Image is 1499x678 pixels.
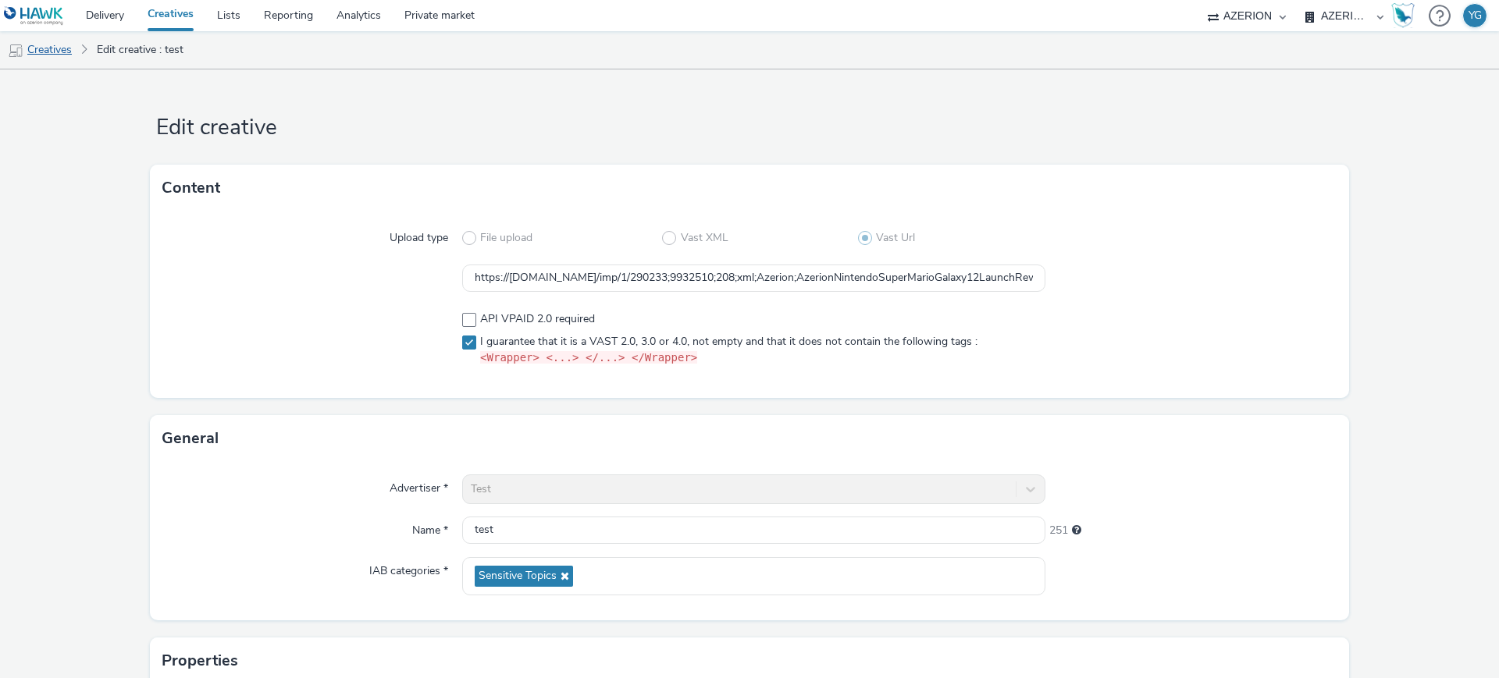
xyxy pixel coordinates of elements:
label: Upload type [383,224,454,246]
span: 251 [1049,523,1068,538]
input: Name [462,516,1045,544]
input: Vast URL [462,264,1045,292]
h3: General [162,427,219,450]
label: Name * [406,516,454,538]
h3: Content [162,176,220,200]
h3: Properties [162,649,238,673]
span: Vast Url [876,230,915,246]
a: Edit creative : test [89,31,191,69]
span: Sensitive Topics [479,570,557,583]
h1: Edit creative [150,113,1349,143]
a: Hawk Academy [1391,3,1421,28]
img: mobile [8,43,23,59]
span: Vast XML [681,230,728,246]
label: Advertiser * [383,474,454,496]
div: Maximum 255 characters [1072,523,1081,538]
img: undefined Logo [4,6,64,26]
code: <Wrapper> <...> </...> </Wrapper> [480,351,697,364]
span: API VPAID 2.0 required [480,311,595,327]
div: YG [1469,4,1482,27]
label: IAB categories * [363,557,454,579]
span: File upload [480,230,532,246]
span: I guarantee that it is a VAST 2.0, 3.0 or 4.0, not empty and that it does not contain the followi... [480,334,977,367]
img: Hawk Academy [1391,3,1415,28]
